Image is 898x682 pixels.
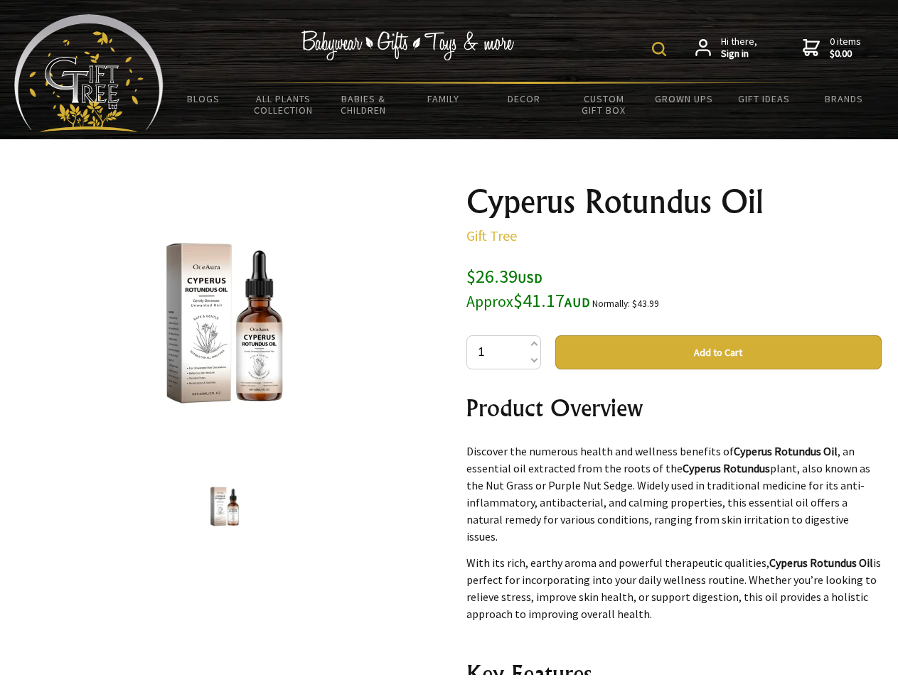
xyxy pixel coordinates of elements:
[804,84,884,114] a: Brands
[721,36,757,60] span: Hi there,
[198,480,252,534] img: Cyperus Rotundus Oil
[466,443,882,545] p: Discover the numerous health and wellness benefits of , an essential oil extracted from the roots...
[404,84,484,114] a: Family
[466,185,882,219] h1: Cyperus Rotundus Oil
[324,84,404,125] a: Babies & Children
[721,48,757,60] strong: Sign in
[592,298,659,310] small: Normally: $43.99
[652,42,666,56] img: product search
[683,461,770,475] strong: Cyperus Rotundus
[769,556,873,570] strong: Cyperus Rotundus Oil
[114,212,336,434] img: Cyperus Rotundus Oil
[695,36,757,60] a: Hi there,Sign in
[301,31,515,60] img: Babywear - Gifts - Toys & more
[803,36,861,60] a: 0 items$0.00
[734,444,838,458] strong: Cyperus Rotundus Oil
[564,84,644,125] a: Custom Gift Box
[830,35,861,60] span: 0 items
[555,335,882,369] button: Add to Cart
[830,48,861,60] strong: $0.00
[244,84,324,125] a: All Plants Collection
[565,294,590,310] span: AUD
[724,84,804,114] a: Gift Ideas
[483,84,564,114] a: Decor
[14,14,164,132] img: Babyware - Gifts - Toys and more...
[466,227,517,244] a: Gift Tree
[466,264,590,312] span: $26.39 $41.17
[466,554,882,622] p: With its rich, earthy aroma and powerful therapeutic qualities, is perfect for incorporating into...
[643,84,724,114] a: Grown Ups
[518,270,542,286] span: USD
[466,391,882,425] h2: Product Overview
[466,292,513,311] small: Approx
[164,84,244,114] a: BLOGS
